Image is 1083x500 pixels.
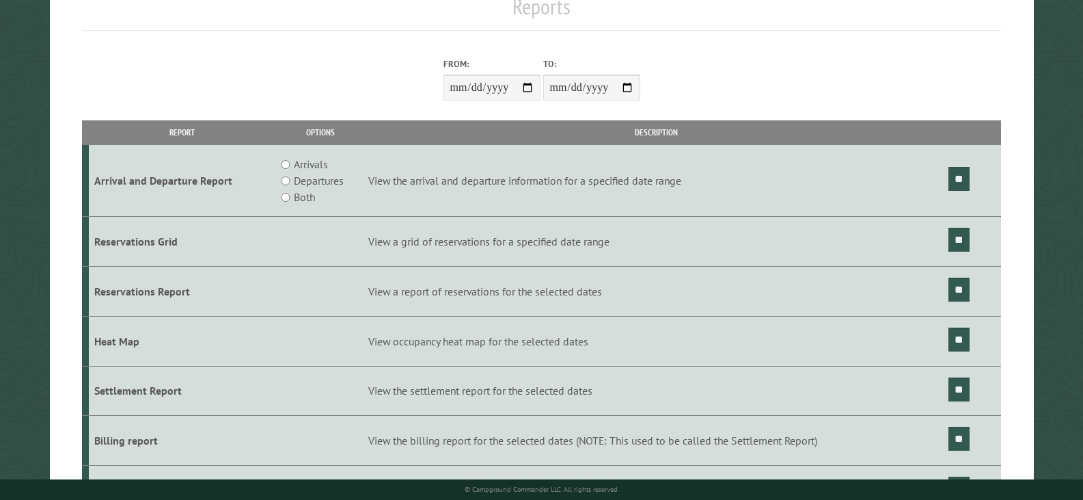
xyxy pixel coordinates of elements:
[366,145,946,217] td: View the arrival and departure information for a specified date range
[366,266,946,316] td: View a report of reservations for the selected dates
[543,57,640,70] label: To:
[89,316,275,366] td: Heat Map
[275,120,366,144] th: Options
[294,156,328,172] label: Arrivals
[443,57,540,70] label: From:
[89,145,275,217] td: Arrival and Departure Report
[89,366,275,416] td: Settlement Report
[89,266,275,316] td: Reservations Report
[366,120,946,144] th: Description
[366,416,946,466] td: View the billing report for the selected dates (NOTE: This used to be called the Settlement Report)
[366,366,946,416] td: View the settlement report for the selected dates
[294,172,344,189] label: Departures
[89,416,275,466] td: Billing report
[89,120,275,144] th: Report
[366,217,946,267] td: View a grid of reservations for a specified date range
[89,217,275,267] td: Reservations Grid
[294,189,315,205] label: Both
[465,485,619,494] small: © Campground Commander LLC. All rights reserved.
[366,316,946,366] td: View occupancy heat map for the selected dates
